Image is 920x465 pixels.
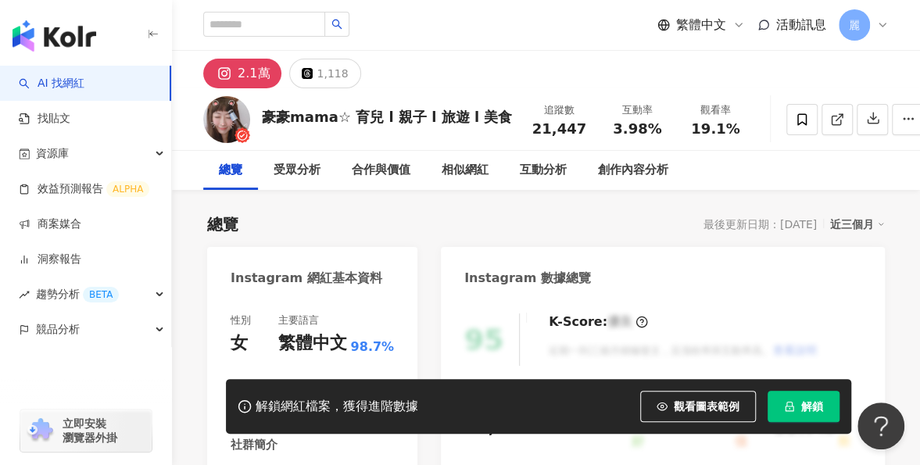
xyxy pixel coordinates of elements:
span: 趨勢分析 [36,277,119,312]
div: BETA [83,287,119,302]
div: 解鎖網紅檔案，獲得進階數據 [256,399,418,415]
div: 近三個月 [830,214,885,234]
span: 19.1% [691,121,739,137]
div: 合作與價值 [352,161,410,180]
a: chrome extension立即安裝 瀏覽器外掛 [20,410,152,452]
div: 豪豪𝗺𝗮𝗺𝗮☆ 育兒 l 親子 l 旅遊 l 美食 [262,107,512,127]
div: Instagram 網紅基本資料 [231,270,382,287]
div: 創作內容分析 [598,161,668,180]
span: lock [784,401,795,412]
span: search [331,19,342,30]
button: 1,118 [289,59,360,88]
span: 競品分析 [36,312,80,347]
div: 總覽 [207,213,238,235]
div: 女 [231,331,248,356]
div: 受眾分析 [274,161,320,180]
div: 1,118 [317,63,348,84]
div: 相似網紅 [442,161,489,180]
div: 互動率 [607,102,667,118]
div: 互動分析 [520,161,567,180]
div: K-Score : [549,313,648,331]
div: 主要語言 [277,313,318,327]
div: 繁體中文 [277,331,346,356]
a: 找貼文 [19,111,70,127]
button: 解鎖 [768,391,839,422]
span: 活動訊息 [776,17,826,32]
span: 3.98% [613,121,661,137]
span: 解鎖 [801,400,823,413]
div: 追蹤數 [529,102,589,118]
span: 資源庫 [36,136,69,171]
div: 社群簡介 [231,437,277,453]
a: 商案媒合 [19,216,81,232]
div: 2.1萬 [238,63,270,84]
div: 觀看率 [686,102,745,118]
span: 麗 [849,16,860,34]
div: 性別 [231,313,251,327]
img: KOL Avatar [203,96,250,143]
div: Instagram 數據總覽 [464,270,591,287]
img: logo [13,20,96,52]
span: 立即安裝 瀏覽器外掛 [63,417,117,445]
span: 21,447 [532,120,586,137]
div: 最後更新日期：[DATE] [703,218,817,231]
span: 98.7% [350,338,394,356]
button: 2.1萬 [203,59,281,88]
a: 效益預測報告ALPHA [19,181,149,197]
span: rise [19,289,30,300]
img: chrome extension [25,418,55,443]
a: 洞察報告 [19,252,81,267]
div: 總覽 [219,161,242,180]
span: 觀看圖表範例 [674,400,739,413]
span: 繁體中文 [676,16,726,34]
a: searchAI 找網紅 [19,76,84,91]
button: 觀看圖表範例 [640,391,756,422]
